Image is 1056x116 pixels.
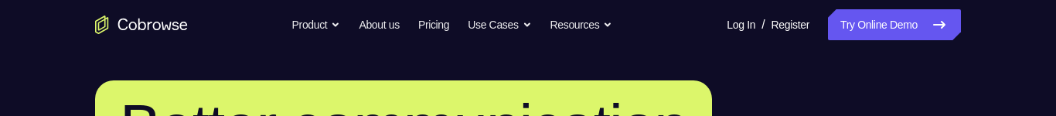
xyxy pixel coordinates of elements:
button: Product [292,9,341,40]
a: Log In [727,9,755,40]
button: Resources [550,9,613,40]
button: Use Cases [468,9,531,40]
a: Pricing [418,9,449,40]
a: Go to the home page [95,15,188,34]
a: About us [359,9,399,40]
a: Try Online Demo [828,9,961,40]
a: Register [772,9,809,40]
span: / [761,15,765,34]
